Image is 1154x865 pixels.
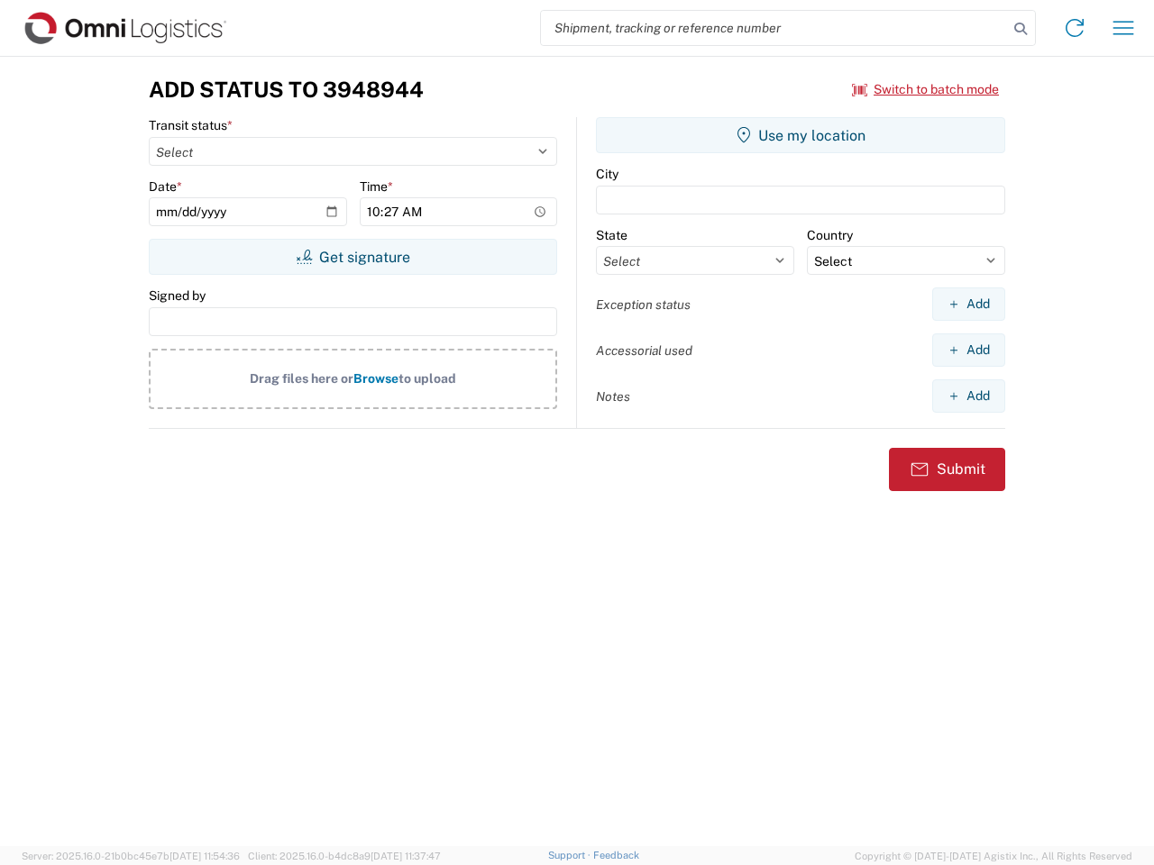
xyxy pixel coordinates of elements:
[855,848,1132,864] span: Copyright © [DATE]-[DATE] Agistix Inc., All Rights Reserved
[250,371,353,386] span: Drag files here or
[149,117,233,133] label: Transit status
[248,851,441,861] span: Client: 2025.16.0-b4dc8a9
[807,227,853,243] label: Country
[596,388,630,405] label: Notes
[371,851,441,861] span: [DATE] 11:37:47
[169,851,240,861] span: [DATE] 11:54:36
[932,287,1005,321] button: Add
[22,851,240,861] span: Server: 2025.16.0-21b0bc45e7b
[593,850,639,860] a: Feedback
[889,448,1005,491] button: Submit
[548,850,593,860] a: Support
[596,117,1005,153] button: Use my location
[398,371,456,386] span: to upload
[596,342,692,359] label: Accessorial used
[149,239,557,275] button: Get signature
[932,379,1005,413] button: Add
[596,296,691,313] label: Exception status
[541,11,1008,45] input: Shipment, tracking or reference number
[596,166,618,182] label: City
[852,75,999,105] button: Switch to batch mode
[596,227,627,243] label: State
[149,178,182,195] label: Date
[353,371,398,386] span: Browse
[360,178,393,195] label: Time
[932,333,1005,367] button: Add
[149,287,206,304] label: Signed by
[149,77,424,103] h3: Add Status to 3948944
